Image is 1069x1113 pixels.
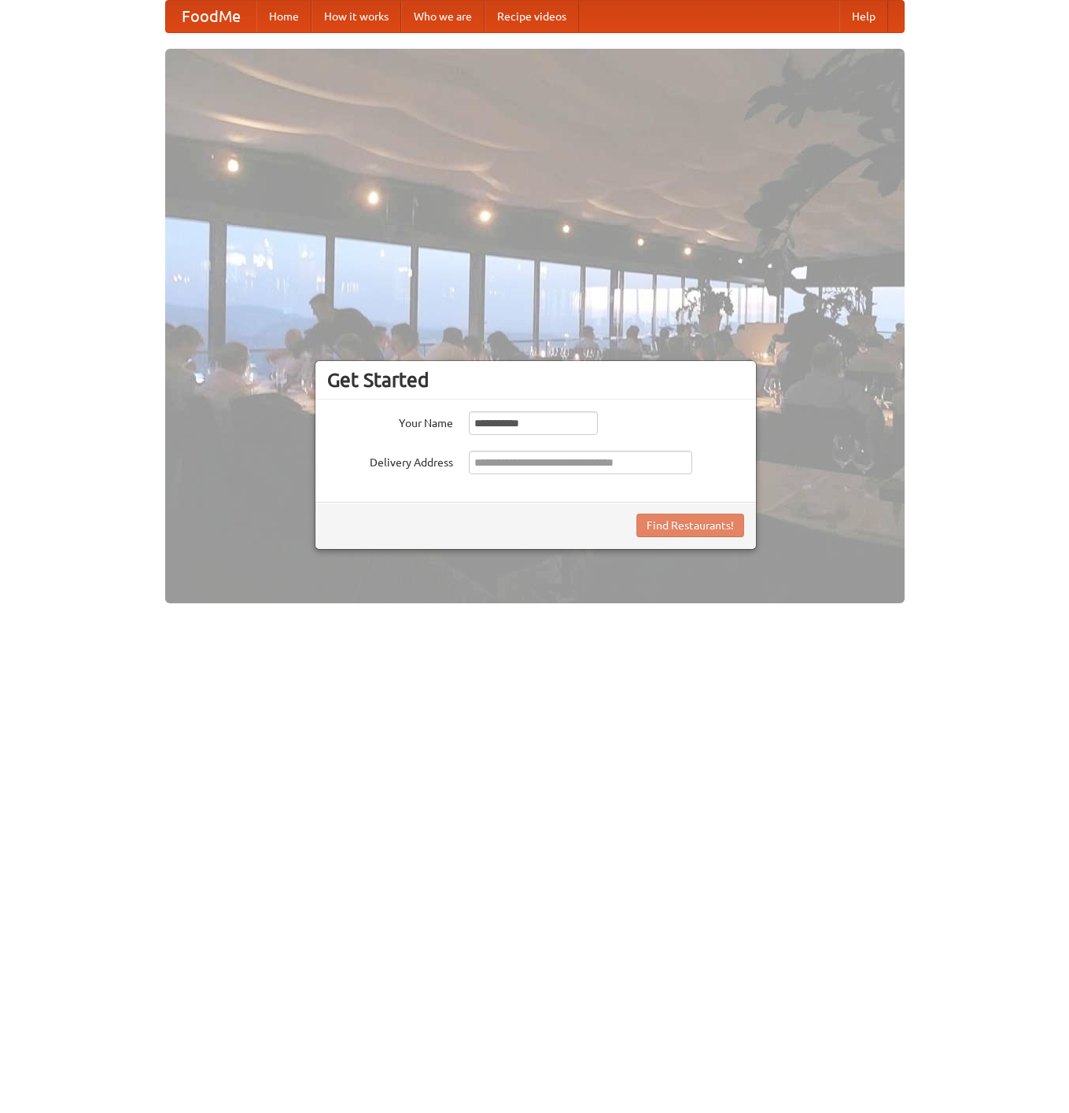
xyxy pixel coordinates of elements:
[839,1,888,32] a: Help
[327,368,744,392] h3: Get Started
[636,514,744,537] button: Find Restaurants!
[485,1,579,32] a: Recipe videos
[327,451,453,470] label: Delivery Address
[256,1,311,32] a: Home
[401,1,485,32] a: Who we are
[327,411,453,431] label: Your Name
[166,1,256,32] a: FoodMe
[311,1,401,32] a: How it works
